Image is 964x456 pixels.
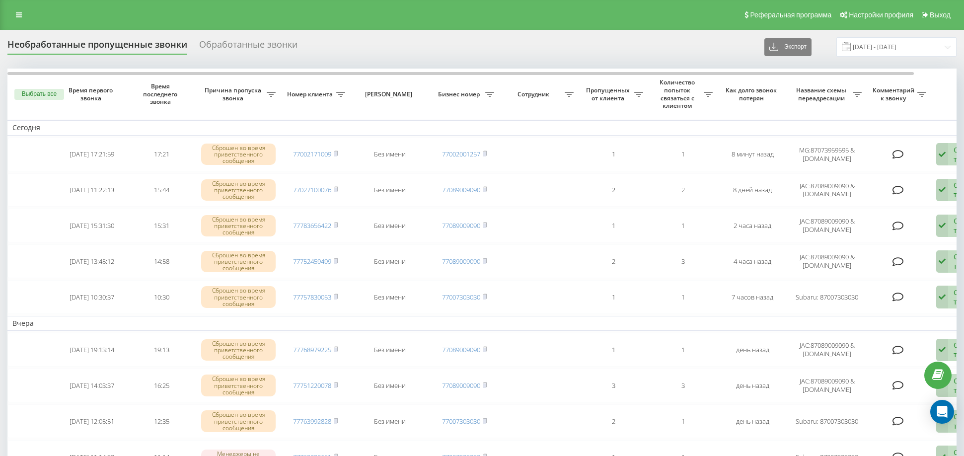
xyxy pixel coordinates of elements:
[579,173,648,207] td: 2
[350,333,430,367] td: Без имени
[293,345,331,354] a: 77768979225
[127,173,196,207] td: 15:44
[718,173,787,207] td: 8 дней назад
[648,333,718,367] td: 1
[787,244,867,278] td: JAC:87089009090 & [DOMAIN_NAME]
[648,209,718,242] td: 1
[350,404,430,438] td: Без имени
[14,89,64,100] button: Выбрать все
[648,138,718,171] td: 1
[718,280,787,314] td: 7 часов назад
[787,369,867,402] td: JAC:87089009090 & [DOMAIN_NAME]
[201,86,267,102] span: Причина пропуска звонка
[127,333,196,367] td: 19:13
[57,209,127,242] td: [DATE] 15:31:30
[127,138,196,171] td: 17:21
[442,345,480,354] a: 77089009090
[930,400,954,424] div: Open Intercom Messenger
[293,257,331,266] a: 77752459499
[648,404,718,438] td: 1
[718,244,787,278] td: 4 часа назад
[442,150,480,158] a: 77002001257
[127,244,196,278] td: 14:58
[199,39,297,55] div: Обработанные звонки
[57,369,127,402] td: [DATE] 14:03:37
[648,280,718,314] td: 1
[653,78,704,109] span: Количество попыток связаться с клиентом
[293,293,331,302] a: 77757830053
[648,173,718,207] td: 2
[293,150,331,158] a: 77002171009
[787,333,867,367] td: JAC:87089009090 & [DOMAIN_NAME]
[442,221,480,230] a: 77089009090
[442,293,480,302] a: 77007303030
[442,185,480,194] a: 77089009090
[135,82,188,106] span: Время последнего звонка
[648,244,718,278] td: 3
[504,90,565,98] span: Сотрудник
[442,417,480,426] a: 77007303030
[286,90,336,98] span: Номер клиента
[350,244,430,278] td: Без имени
[201,251,276,273] div: Сброшен во время приветственного сообщения
[127,404,196,438] td: 12:35
[584,86,634,102] span: Пропущенных от клиента
[350,209,430,242] td: Без имени
[293,381,331,390] a: 77751220078
[127,209,196,242] td: 15:31
[718,369,787,402] td: день назад
[65,86,119,102] span: Время первого звонка
[750,11,831,19] span: Реферальная программа
[579,209,648,242] td: 1
[359,90,421,98] span: [PERSON_NAME]
[787,280,867,314] td: Subaru: 87007303030
[442,257,480,266] a: 77089009090
[872,86,917,102] span: Комментарий к звонку
[579,404,648,438] td: 2
[787,138,867,171] td: MG:87073959595 & [DOMAIN_NAME]
[201,339,276,361] div: Сброшен во время приветственного сообщения
[57,173,127,207] td: [DATE] 11:22:13
[293,185,331,194] a: 77027100076
[57,333,127,367] td: [DATE] 19:13:14
[201,286,276,308] div: Сброшен во время приветственного сообщения
[718,138,787,171] td: 8 минут назад
[579,369,648,402] td: 3
[787,173,867,207] td: JAC:87089009090 & [DOMAIN_NAME]
[201,215,276,237] div: Сброшен во время приветственного сообщения
[127,369,196,402] td: 16:25
[57,404,127,438] td: [DATE] 12:05:51
[350,280,430,314] td: Без имени
[293,417,331,426] a: 77763992828
[350,369,430,402] td: Без имени
[127,280,196,314] td: 10:30
[293,221,331,230] a: 77783656422
[201,410,276,432] div: Сброшен во время приветственного сообщения
[579,244,648,278] td: 2
[201,144,276,165] div: Сброшен во время приветственного сообщения
[57,280,127,314] td: [DATE] 10:30:37
[350,138,430,171] td: Без имени
[435,90,485,98] span: Бизнес номер
[787,404,867,438] td: Subaru: 87007303030
[57,138,127,171] td: [DATE] 17:21:59
[849,11,913,19] span: Настройки профиля
[579,280,648,314] td: 1
[648,369,718,402] td: 3
[579,333,648,367] td: 1
[57,244,127,278] td: [DATE] 13:45:12
[718,333,787,367] td: день назад
[201,375,276,396] div: Сброшен во время приветственного сообщения
[201,179,276,201] div: Сброшен во время приветственного сообщения
[442,381,480,390] a: 77089009090
[718,209,787,242] td: 2 часа назад
[726,86,779,102] span: Как долго звонок потерян
[787,209,867,242] td: JAC:87089009090 & [DOMAIN_NAME]
[7,39,187,55] div: Необработанные пропущенные звонки
[579,138,648,171] td: 1
[718,404,787,438] td: день назад
[350,173,430,207] td: Без имени
[792,86,853,102] span: Название схемы переадресации
[764,38,812,56] button: Экспорт
[930,11,951,19] span: Выход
